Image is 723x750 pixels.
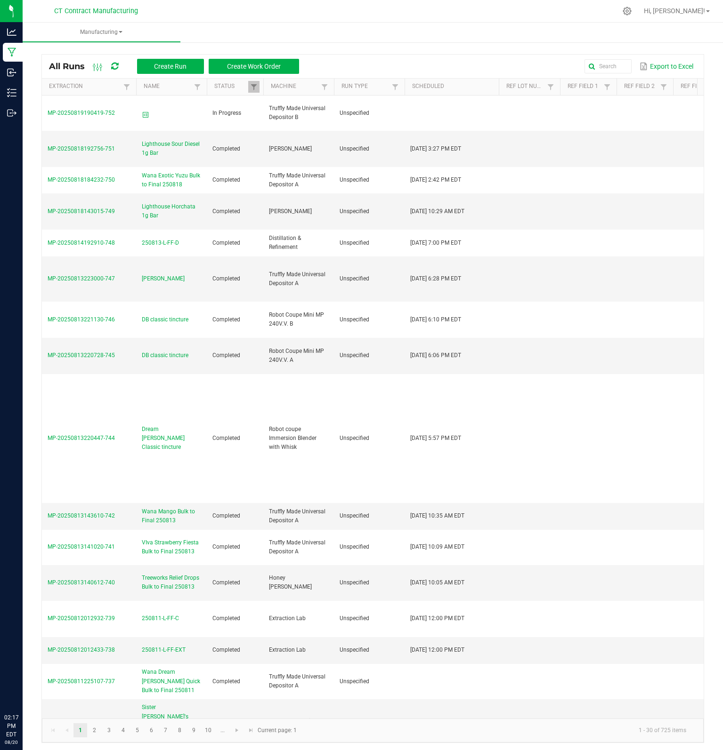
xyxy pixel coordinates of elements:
[269,208,312,215] span: [PERSON_NAME]
[212,435,240,441] span: Completed
[48,543,115,550] span: MP-20250813141020-741
[102,723,116,737] a: Page 3
[545,81,556,93] a: Filter
[410,316,461,323] span: [DATE] 6:10 PM EDT
[637,58,696,74] button: Export to Excel
[212,678,240,685] span: Completed
[506,83,544,90] a: Ref Lot NumberSortable
[410,435,461,441] span: [DATE] 5:57 PM EDT
[142,239,179,247] span: 250813-L-FF-D
[269,271,325,287] span: Truffly Made Universal Depositor A
[154,63,187,70] span: Create Run
[340,678,369,685] span: Unspecified
[7,68,16,77] inline-svg: Inbound
[48,352,115,359] span: MP-20250813220728-745
[144,83,191,90] a: NameSortable
[681,83,714,90] a: Ref Field 3Sortable
[142,614,179,623] span: 250811-L-FF-C
[54,7,138,15] span: CT Contract Manufacturing
[269,105,325,120] span: Truffly Made Universal Depositor B
[269,673,325,689] span: Truffly Made Universal Depositor A
[341,83,389,90] a: Run TypeSortable
[173,723,187,737] a: Page 8
[142,425,201,452] span: Dream [PERSON_NAME] Classic tincture
[410,579,464,586] span: [DATE] 10:05 AM EDT
[340,543,369,550] span: Unspecified
[230,723,244,737] a: Go to the next page
[212,176,240,183] span: Completed
[48,176,115,183] span: MP-20250818184232-750
[410,615,464,622] span: [DATE] 12:00 PM EDT
[7,88,16,97] inline-svg: Inventory
[49,58,306,74] div: All Runs
[248,81,260,93] a: Filter
[48,678,115,685] span: MP-20250811225107-737
[624,83,658,90] a: Ref Field 2Sortable
[340,435,369,441] span: Unspecified
[269,615,306,622] span: Extraction Lab
[269,426,317,450] span: Robot coupe Immersion Blender with Whisk
[142,646,186,654] span: 250811-L-FF-EXT
[212,543,240,550] span: Completed
[247,726,255,734] span: Go to the last page
[340,615,369,622] span: Unspecified
[142,351,188,360] span: DB classic tincture
[269,646,306,653] span: Extraction Lab
[145,723,158,737] a: Page 6
[340,239,369,246] span: Unspecified
[9,675,38,703] iframe: Resource center
[142,171,201,189] span: Wana Exotic Yuzu Bulk to Final 250818
[137,59,204,74] button: Create Run
[187,723,201,737] a: Page 9
[271,83,318,90] a: MachineSortable
[142,140,201,158] span: Lighthouse Sour Diesel 1g Bar
[4,713,18,739] p: 02:17 PM EDT
[658,81,669,93] a: Filter
[142,507,201,525] span: Wana Mango Bulk to Final 250813
[212,145,240,152] span: Completed
[269,311,324,327] span: Robot Coupe Mini MP 240V.V. B
[209,59,299,74] button: Create Work Order
[585,59,632,73] input: Search
[412,83,495,90] a: ScheduledSortable
[644,7,705,15] span: Hi, [PERSON_NAME]!
[269,539,325,555] span: Truffly Made Universal Depositor A
[340,512,369,519] span: Unspecified
[48,316,115,323] span: MP-20250813221130-746
[212,352,240,359] span: Completed
[269,145,312,152] span: [PERSON_NAME]
[233,726,241,734] span: Go to the next page
[340,145,369,152] span: Unspecified
[212,110,241,116] span: In Progress
[48,275,115,282] span: MP-20250813223000-747
[212,512,240,519] span: Completed
[410,239,461,246] span: [DATE] 7:00 PM EDT
[621,7,633,16] div: Manage settings
[212,275,240,282] span: Completed
[390,81,401,93] a: Filter
[159,723,172,737] a: Page 7
[212,316,240,323] span: Completed
[7,108,16,118] inline-svg: Outbound
[227,63,281,70] span: Create Work Order
[48,579,115,586] span: MP-20250813140612-740
[88,723,101,737] a: Page 2
[116,723,130,737] a: Page 4
[142,668,201,695] span: Wana Dream [PERSON_NAME] Quick Bulk to Final 250811
[214,83,248,90] a: StatusSortable
[48,110,115,116] span: MP-20250819190419-752
[410,275,461,282] span: [DATE] 6:28 PM EDT
[244,723,258,737] a: Go to the last page
[130,723,144,737] a: Page 5
[340,352,369,359] span: Unspecified
[410,176,461,183] span: [DATE] 2:42 PM EDT
[73,723,87,737] a: Page 1
[340,110,369,116] span: Unspecified
[340,646,369,653] span: Unspecified
[340,579,369,586] span: Unspecified
[142,538,201,556] span: VIva Strawberry Fiesta Bulk to Final 250813
[142,703,201,748] span: Sister [PERSON_NAME]'s Sour Gummies - Blackberry Lemonade (I) - 20ct
[212,239,240,246] span: Completed
[568,83,601,90] a: Ref Field 1Sortable
[48,512,115,519] span: MP-20250813143610-742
